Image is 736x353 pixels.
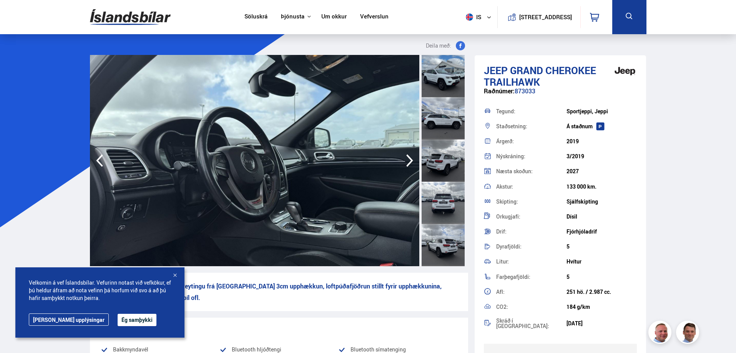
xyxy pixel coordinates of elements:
button: Deila með: [423,41,468,50]
button: is [463,6,497,28]
a: [STREET_ADDRESS] [502,6,576,28]
img: 3365220.jpeg [90,55,419,266]
div: Á staðnum [567,123,637,129]
a: Söluskrá [244,13,267,21]
div: 133 000 km. [567,184,637,190]
span: Velkomin á vef Íslandsbílar. Vefurinn notast við vefkökur, ef þú heldur áfram að nota vefinn þá h... [29,279,171,302]
div: 251 hö. / 2.987 cc. [567,289,637,295]
div: 3/2019 [567,153,637,159]
div: Staðsetning: [496,124,567,129]
button: Opna LiveChat spjallviðmót [6,3,29,26]
div: 873033 [484,88,637,103]
img: G0Ugv5HjCgRt.svg [90,5,171,30]
div: Afl: [496,289,567,295]
div: Dísil [567,214,637,220]
div: [DATE] [567,320,637,326]
span: Grand Cherokee TRAILHAWK [484,63,596,89]
span: Jeep [484,63,508,77]
div: 5 [567,244,637,250]
div: 2027 [567,168,637,174]
a: Vefverslun [360,13,389,21]
img: brand logo [610,59,640,83]
div: Orkugjafi: [496,214,567,219]
div: Fjórhjóladrif [567,229,637,235]
div: Skráð í [GEOGRAPHIC_DATA]: [496,318,567,329]
img: svg+xml;base64,PHN2ZyB4bWxucz0iaHR0cDovL3d3dy53My5vcmcvMjAwMC9zdmciIHdpZHRoPSI1MTIiIGhlaWdodD0iNT... [466,13,473,21]
div: Næsta skoðun: [496,169,567,174]
div: Sportjeppi, Jeppi [567,108,637,114]
div: Skipting: [496,199,567,204]
div: Litur: [496,259,567,264]
a: [PERSON_NAME] upplýsingar [29,313,109,326]
div: Tegund: [496,109,567,114]
button: Þjónusta [281,13,304,20]
div: Hvítur [567,259,637,265]
div: 184 g/km [567,304,637,310]
div: 2019 [567,138,637,144]
button: Ég samþykki [118,314,156,326]
a: Um okkur [321,13,347,21]
img: FbJEzSuNWCJXmdc-.webp [677,322,700,345]
span: is [463,13,482,21]
span: Raðnúmer: [484,87,515,95]
p: Trailhawk útgáfan með 33" breytingu frá [GEOGRAPHIC_DATA] 3cm upphækkun, loftpúðafjöðrun stillt f... [90,273,468,311]
div: Vinsæll búnaður [101,324,457,335]
div: CO2: [496,304,567,310]
div: Dyrafjöldi: [496,244,567,249]
div: Drif: [496,229,567,234]
div: Sjálfskipting [567,199,637,205]
button: [STREET_ADDRESS] [522,14,569,20]
div: Farþegafjöldi: [496,274,567,280]
div: Nýskráning: [496,154,567,159]
div: 5 [567,274,637,280]
div: Akstur: [496,184,567,189]
span: Deila með: [426,41,451,50]
div: Árgerð: [496,139,567,144]
img: siFngHWaQ9KaOqBr.png [650,322,673,345]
